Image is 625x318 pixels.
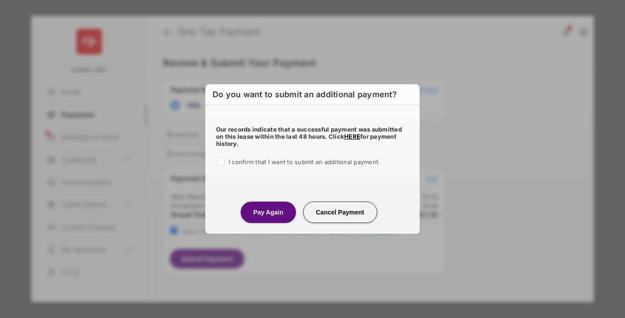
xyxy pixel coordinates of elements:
a: HERE [344,133,360,140]
h6: Do you want to submit an additional payment? [205,84,420,105]
h5: Our records indicate that a successful payment was submitted on this lease within the last 48 hou... [216,126,409,147]
button: Cancel Payment [303,202,377,223]
span: I confirm that I want to submit an additional payment. [229,158,380,165]
button: Pay Again [241,202,296,223]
